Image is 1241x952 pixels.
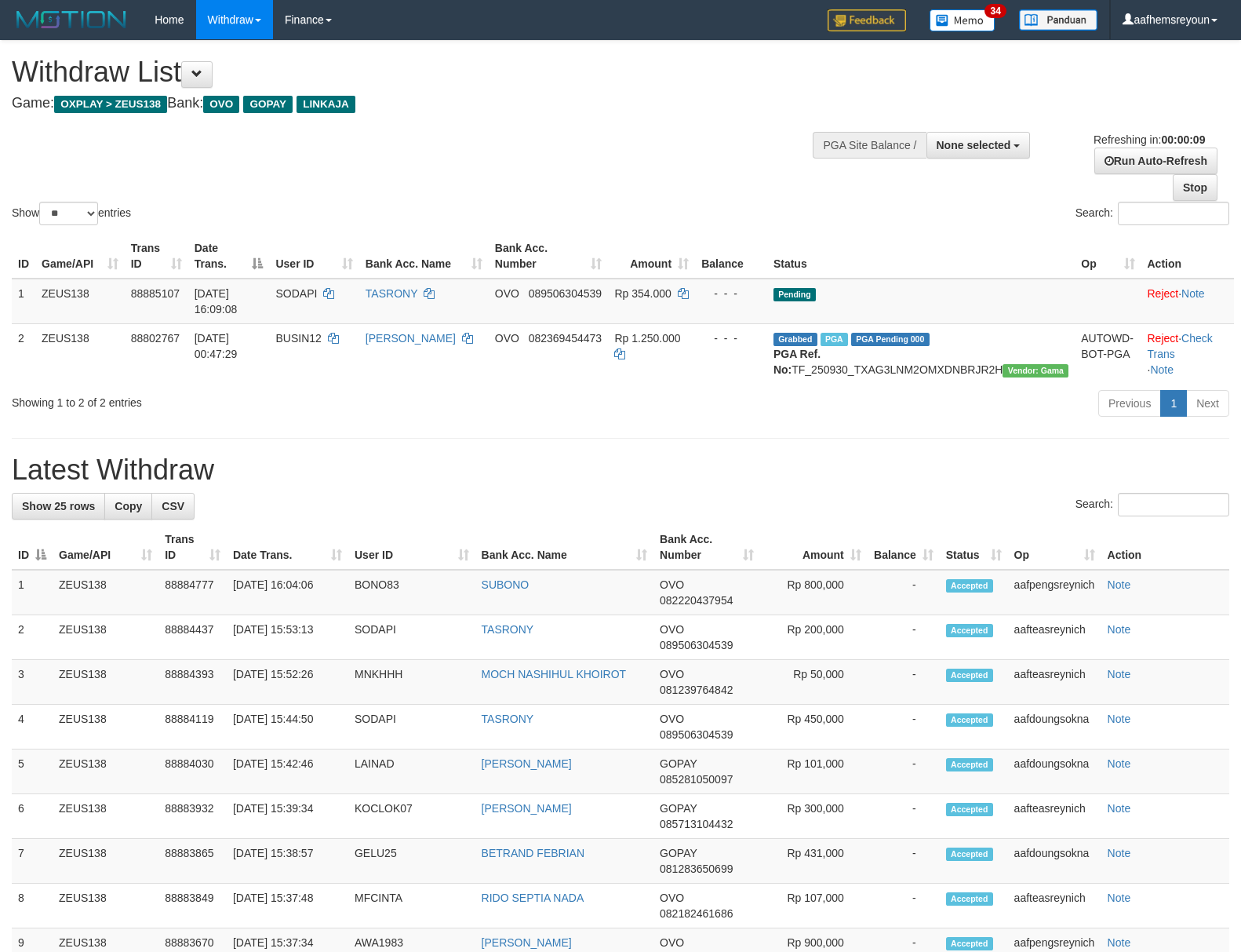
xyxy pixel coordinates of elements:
a: Note [1108,668,1131,680]
span: Pending [773,288,816,301]
a: Previous [1098,390,1161,417]
span: Accepted [946,669,993,682]
td: 7 [12,839,53,884]
span: OVO [660,936,684,949]
label: Show entries [12,202,131,225]
a: CSV [151,493,195,520]
td: Rp 200,000 [760,615,868,660]
th: Bank Acc. Number: activate to sort column ascending [489,234,609,279]
span: Copy 081239764842 to clipboard [660,684,733,696]
span: Copy 085281050097 to clipboard [660,773,733,786]
span: BUSIN12 [275,332,321,345]
a: [PERSON_NAME] [482,757,572,770]
span: [DATE] 00:47:29 [195,332,238,360]
a: Note [1108,936,1131,949]
td: KOCLOK07 [348,794,475,839]
td: AUTOWD-BOT-PGA [1075,323,1141,384]
td: 88884393 [158,660,227,705]
img: panduan.png [1019,9,1097,31]
td: ZEUS138 [53,705,158,750]
span: LINKAJA [297,96,355,113]
a: [PERSON_NAME] [366,332,456,345]
a: [PERSON_NAME] [482,936,572,949]
td: ZEUS138 [53,884,158,928]
span: CSV [162,500,184,512]
td: aafdoungsokna [1008,705,1101,750]
h4: Game: Bank: [12,96,812,111]
span: Copy 085713104432 to clipboard [660,818,733,830]
span: Accepted [946,624,993,637]
h1: Latest Withdraw [12,454,1229,486]
div: - - - [701,330,761,346]
td: ZEUS138 [35,279,125,324]
span: Rp 1.250.000 [614,332,680,345]
td: - [868,884,940,928]
th: Bank Acc. Name: activate to sort column ascending [359,234,489,279]
td: BONO83 [348,570,475,615]
span: Accepted [946,803,993,816]
select: Showentries [39,202,98,225]
label: Search: [1075,493,1229,516]
td: 88884777 [158,570,227,615]
a: Note [1108,892,1131,904]
span: Accepted [946,713,993,727]
span: Show 25 rows [22,500,95,512]
th: Status: activate to sort column ascending [940,525,1008,570]
td: 8 [12,884,53,928]
div: PGA Site Balance / [813,132,926,159]
td: aafteasreynich [1008,660,1101,705]
td: ZEUS138 [53,660,158,705]
td: ZEUS138 [53,750,158,794]
a: RIDO SEPTIA NADA [482,892,584,904]
td: aafdoungsokna [1008,839,1101,884]
b: PGA Ref. No: [773,348,821,376]
a: Note [1108,578,1131,591]
td: 88884437 [158,615,227,660]
td: SODAPI [348,615,475,660]
span: 34 [984,4,1006,18]
td: [DATE] 15:52:26 [227,660,348,705]
td: - [868,615,940,660]
td: 3 [12,660,53,705]
th: Date Trans.: activate to sort column ascending [227,525,348,570]
span: None selected [937,139,1011,151]
td: TF_250930_TXAG3LNM2OMXDNBRJR2H [767,323,1075,384]
span: GOPAY [660,847,697,859]
span: SODAPI [275,287,317,300]
span: OXPLAY > ZEUS138 [54,96,167,113]
a: Next [1186,390,1229,417]
td: SODAPI [348,705,475,750]
td: - [868,750,940,794]
th: ID [12,234,35,279]
td: MFCINTA [348,884,475,928]
th: Game/API: activate to sort column ascending [53,525,158,570]
th: Op: activate to sort column ascending [1008,525,1101,570]
span: [DATE] 16:09:08 [195,287,238,316]
th: ID: activate to sort column descending [12,525,53,570]
span: OVO [495,332,519,345]
th: Balance [695,234,767,279]
img: MOTION_logo.png [12,8,131,31]
span: 88802767 [131,332,180,345]
td: - [868,839,940,884]
span: OVO [660,668,684,680]
button: None selected [926,132,1031,159]
td: Rp 101,000 [760,750,868,794]
span: GOPAY [243,96,293,113]
td: aafpengsreynich [1008,570,1101,615]
a: Note [1108,802,1131,815]
td: - [868,570,940,615]
span: Copy 082220437954 to clipboard [660,594,733,607]
td: 2 [12,615,53,660]
th: Amount: activate to sort column ascending [760,525,868,570]
a: 1 [1160,390,1187,417]
td: 6 [12,794,53,839]
span: Refreshing in: [1094,133,1205,146]
a: Stop [1173,174,1217,201]
td: ZEUS138 [53,615,158,660]
a: TASRONY [482,623,534,636]
td: 88883849 [158,884,227,928]
span: OVO [203,96,239,113]
input: Search: [1118,493,1229,516]
td: aafdoungsokna [1008,750,1101,794]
